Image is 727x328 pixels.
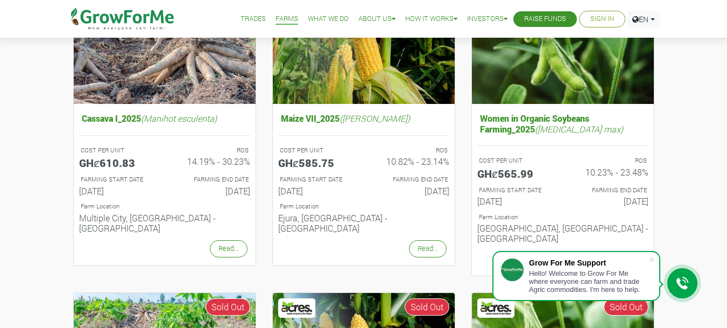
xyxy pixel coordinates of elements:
div: Hello! Welcome to Grow For Me where everyone can farm and trade Agric commodities. I'm here to help. [529,269,648,294]
p: ROS [373,146,448,155]
img: Acres Nano [479,300,513,316]
p: Location of Farm [280,202,448,211]
span: Sold Out [405,298,449,316]
a: EN [627,11,660,27]
h6: 10.23% - 23.48% [571,167,648,177]
h5: GHȼ610.83 [79,156,157,169]
h6: 14.19% - 30.23% [173,156,250,166]
p: ROS [174,146,249,155]
p: Location of Farm [479,213,647,222]
p: ROS [573,156,647,165]
span: Sold Out [206,298,250,316]
p: FARMING START DATE [479,186,553,195]
p: FARMING END DATE [174,175,249,184]
p: COST PER UNIT [280,146,354,155]
a: Investors [467,13,507,25]
h6: [DATE] [477,196,555,206]
h5: Women in Organic Soybeans Farming_2025 [477,110,648,136]
i: ([MEDICAL_DATA] max) [535,123,623,135]
p: Location of Farm [81,202,249,211]
a: About Us [358,13,396,25]
a: How it Works [405,13,457,25]
h6: Ejura, [GEOGRAPHIC_DATA] - [GEOGRAPHIC_DATA] [278,213,449,233]
h6: [DATE] [278,186,356,196]
a: Read... [409,240,447,257]
i: (Manihot esculenta) [141,113,217,124]
h6: 10.82% - 23.14% [372,156,449,166]
a: Farms [276,13,298,25]
img: Acres Nano [280,300,314,316]
a: Raise Funds [524,13,566,25]
a: Trades [241,13,266,25]
h5: GHȼ565.99 [477,167,555,180]
h6: [DATE] [79,186,157,196]
h5: GHȼ585.75 [278,156,356,169]
a: Sign In [590,13,614,25]
h6: [DATE] [372,186,449,196]
i: ([PERSON_NAME]) [340,113,410,124]
p: COST PER UNIT [479,156,553,165]
a: Read... [210,240,248,257]
h5: Cassava I_2025 [79,110,250,126]
h6: [GEOGRAPHIC_DATA], [GEOGRAPHIC_DATA] - [GEOGRAPHIC_DATA] [477,223,648,243]
p: FARMING START DATE [280,175,354,184]
div: Grow For Me Support [529,259,648,267]
p: FARMING END DATE [373,175,448,184]
p: FARMING END DATE [573,186,647,195]
span: Sold Out [604,298,648,316]
h6: [DATE] [571,196,648,206]
h6: Multiple City, [GEOGRAPHIC_DATA] - [GEOGRAPHIC_DATA] [79,213,250,233]
h6: [DATE] [173,186,250,196]
a: What We Do [308,13,349,25]
p: FARMING START DATE [81,175,155,184]
h5: Maize VII_2025 [278,110,449,126]
p: COST PER UNIT [81,146,155,155]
